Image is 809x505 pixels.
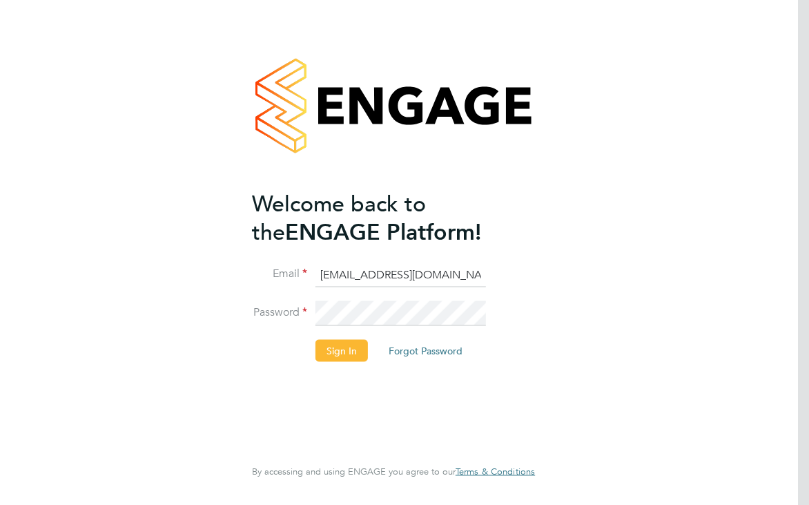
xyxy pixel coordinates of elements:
[252,267,307,281] label: Email
[315,339,368,361] button: Sign In
[378,339,474,361] button: Forgot Password
[252,190,426,245] span: Welcome back to the
[252,189,521,246] h2: ENGAGE Platform!
[252,466,535,477] span: By accessing and using ENGAGE you agree to our
[315,263,486,287] input: Enter your work email...
[252,305,307,320] label: Password
[456,466,535,477] a: Terms & Conditions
